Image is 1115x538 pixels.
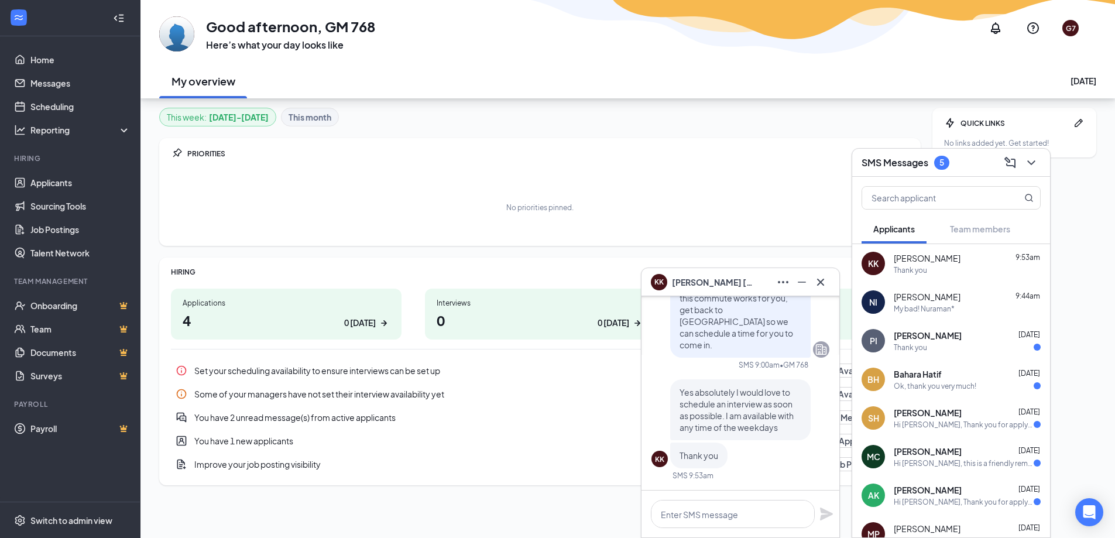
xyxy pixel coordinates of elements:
[739,360,780,370] div: SMS 9:00am
[1073,117,1085,129] svg: Pen
[870,335,877,347] div: PI
[894,381,976,391] div: Ok, thank you very much!
[1071,75,1096,87] div: [DATE]
[894,304,955,314] div: My bad! Nuraman*
[30,341,131,364] a: DocumentsCrown
[1066,23,1076,33] div: G7
[894,330,962,341] span: [PERSON_NAME]
[206,39,375,52] h3: Here’s what your day looks like
[1001,153,1020,172] button: ComposeMessage
[894,523,960,534] span: [PERSON_NAME]
[167,111,269,124] div: This week :
[194,435,774,447] div: You have 1 new applicants
[1018,485,1040,494] span: [DATE]
[13,12,25,23] svg: WorkstreamLogo
[14,124,26,136] svg: Analysis
[30,71,131,95] a: Messages
[171,406,909,429] a: DoubleChatActiveYou have 2 unread message(s) from active applicantsRead MessagesPin
[894,407,962,419] span: [PERSON_NAME]
[655,454,664,464] div: KK
[171,289,402,340] a: Applications40 [DATE]ArrowRight
[506,203,574,213] div: No priorities pinned.
[868,489,879,501] div: AK
[894,291,960,303] span: [PERSON_NAME]
[171,429,909,453] div: You have 1 new applicants
[113,12,125,24] svg: Collapse
[30,95,131,118] a: Scheduling
[989,21,1003,35] svg: Notifications
[792,273,811,292] button: Minimize
[1018,369,1040,378] span: [DATE]
[183,298,390,308] div: Applications
[437,310,644,330] h1: 0
[894,458,1034,468] div: Hi [PERSON_NAME], this is a friendly reminder. To move forward with your application for Team Mem...
[894,252,960,264] span: [PERSON_NAME]
[30,241,131,265] a: Talent Network
[819,507,833,521] svg: Plane
[894,446,962,457] span: [PERSON_NAME]
[1026,21,1040,35] svg: QuestionInfo
[378,317,390,329] svg: ArrowRight
[30,218,131,241] a: Job Postings
[171,74,235,88] h2: My overview
[673,471,713,481] div: SMS 9:53am
[194,412,804,423] div: You have 2 unread message(s) from active applicants
[30,515,112,526] div: Switch to admin view
[776,275,790,289] svg: Ellipses
[30,48,131,71] a: Home
[14,153,128,163] div: Hiring
[944,138,1085,148] div: No links added yet. Get started!
[171,453,909,476] a: DocumentAddImprove your job posting visibilityReview Job PostingsPin
[873,224,915,234] span: Applicants
[171,359,909,382] div: Set your scheduling availability to ensure interviews can be set up
[794,457,888,471] button: Review Job Postings
[1075,498,1103,526] div: Open Intercom Messenger
[30,124,131,136] div: Reporting
[171,359,909,382] a: InfoSet your scheduling availability to ensure interviews can be set upAdd AvailabilityPin
[774,273,792,292] button: Ellipses
[437,298,644,308] div: Interviews
[30,317,131,341] a: TeamCrown
[795,275,809,289] svg: Minimize
[868,258,879,269] div: KK
[176,458,187,470] svg: DocumentAdd
[14,276,128,286] div: Team Management
[780,360,808,370] span: • GM 768
[1022,153,1041,172] button: ChevronDown
[1018,330,1040,339] span: [DATE]
[194,365,806,376] div: Set your scheduling availability to ensure interviews can be set up
[171,382,909,406] a: InfoSome of your managers have not set their interview availability yetSet AvailabilityPin
[425,289,656,340] a: Interviews00 [DATE]ArrowRight
[14,515,26,526] svg: Settings
[1018,523,1040,532] span: [DATE]
[944,117,956,129] svg: Bolt
[14,399,128,409] div: Payroll
[1018,446,1040,455] span: [DATE]
[672,276,754,289] span: [PERSON_NAME] [PERSON_NAME]
[30,171,131,194] a: Applicants
[30,194,131,218] a: Sourcing Tools
[598,317,629,329] div: 0 [DATE]
[194,458,787,470] div: Improve your job posting visibility
[813,364,888,378] button: Add Availability
[950,224,1010,234] span: Team members
[1015,292,1040,300] span: 9:44am
[1003,156,1017,170] svg: ComposeMessage
[811,410,888,424] button: Read Messages
[171,406,909,429] div: You have 2 unread message(s) from active applicants
[30,294,131,317] a: OnboardingCrown
[1015,253,1040,262] span: 9:53am
[187,149,909,159] div: PRIORITIES
[894,342,927,352] div: Thank you
[206,16,375,36] h1: Good afternoon, GM 768
[176,412,187,423] svg: DoubleChatActive
[171,453,909,476] div: Improve your job posting visibility
[171,267,909,277] div: HIRING
[894,265,927,275] div: Thank you
[680,387,794,433] span: Yes absolutely I would love to schedule an interview as soon as possible. I am available with any...
[344,317,376,329] div: 0 [DATE]
[894,497,1034,507] div: Hi [PERSON_NAME], Thank you for applying to Team Member at [GEOGRAPHIC_DATA]! We have received an...
[862,187,1001,209] input: Search applicant
[209,111,269,124] b: [DATE] - [DATE]
[176,388,187,400] svg: Info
